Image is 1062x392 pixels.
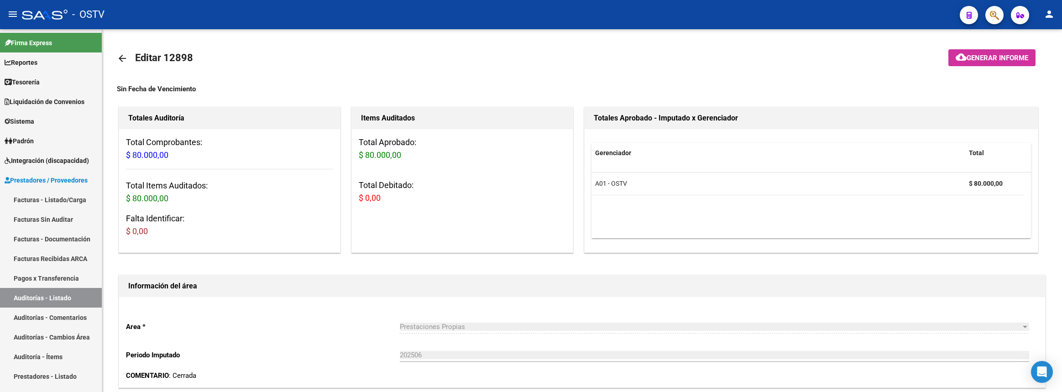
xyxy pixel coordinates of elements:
datatable-header-cell: Gerenciador [591,143,965,163]
mat-icon: cloud_download [956,52,967,63]
h3: Total Items Auditados: [126,179,333,205]
span: Tesorería [5,77,40,87]
h3: Falta Identificar: [126,212,333,238]
span: Generar informe [967,54,1028,62]
span: Padrón [5,136,34,146]
h3: Total Comprobantes: [126,136,333,162]
span: : Cerrada [126,371,196,380]
h1: Información del área [128,279,1036,293]
span: - OSTV [72,5,105,25]
datatable-header-cell: Total [965,143,1025,163]
span: $ 80.000,00 [126,193,168,203]
strong: $ 80.000,00 [969,180,1003,187]
h1: Items Auditados [361,111,564,125]
span: $ 80.000,00 [126,150,168,160]
p: Periodo Imputado [126,350,400,360]
span: $ 80.000,00 [359,150,401,160]
h3: Total Aprobado: [359,136,566,162]
span: Editar 12898 [135,52,193,63]
span: Reportes [5,57,37,68]
h1: Totales Auditoría [128,111,331,125]
span: Gerenciador [595,149,631,157]
span: Prestadores / Proveedores [5,175,88,185]
span: Firma Express [5,38,52,48]
mat-icon: menu [7,9,18,20]
span: $ 0,00 [359,193,381,203]
h3: Total Debitado: [359,179,566,204]
strong: COMENTARIO [126,371,169,380]
span: A01 - OSTV [595,180,627,187]
span: Liquidación de Convenios [5,97,84,107]
div: Open Intercom Messenger [1031,361,1053,383]
mat-icon: person [1044,9,1055,20]
h1: Totales Aprobado - Imputado x Gerenciador [594,111,1029,125]
span: Total [969,149,984,157]
p: Area * [126,322,400,332]
mat-icon: arrow_back [117,53,128,64]
button: Generar informe [948,49,1036,66]
span: $ 0,00 [126,226,148,236]
div: Sin Fecha de Vencimiento [117,84,1047,94]
span: Sistema [5,116,34,126]
span: Integración (discapacidad) [5,156,89,166]
span: Prestaciones Propias [400,323,465,331]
